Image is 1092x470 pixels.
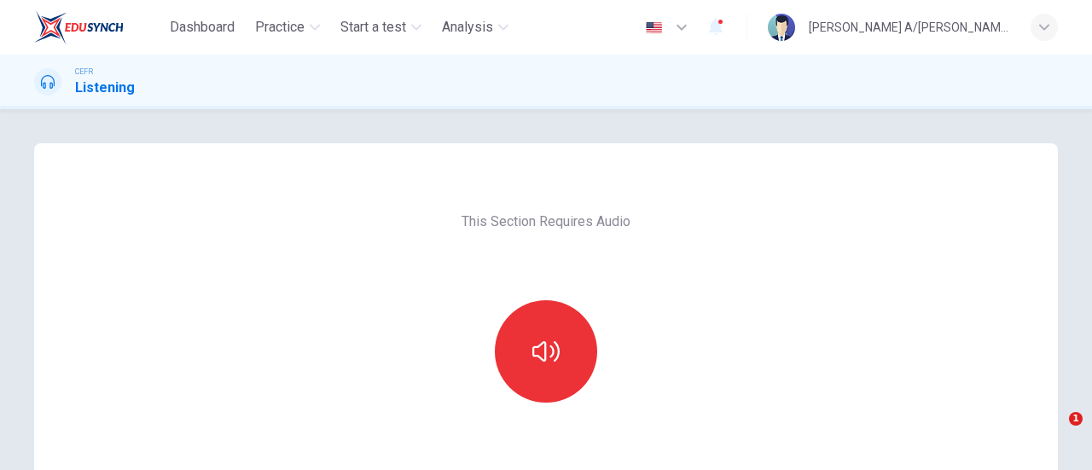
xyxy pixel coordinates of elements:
[768,14,795,41] img: Profile picture
[163,12,241,43] button: Dashboard
[248,12,327,43] button: Practice
[442,17,493,38] span: Analysis
[334,12,428,43] button: Start a test
[462,212,630,232] span: This Section Requires Audio
[75,78,135,98] h1: Listening
[75,66,93,78] span: CEFR
[643,21,665,34] img: en
[34,10,163,44] a: EduSynch logo
[255,17,305,38] span: Practice
[170,17,235,38] span: Dashboard
[809,17,1010,38] div: [PERSON_NAME] A/[PERSON_NAME]
[1034,412,1075,453] iframe: Intercom live chat
[1069,412,1083,426] span: 1
[435,12,515,43] button: Analysis
[340,17,406,38] span: Start a test
[34,10,124,44] img: EduSynch logo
